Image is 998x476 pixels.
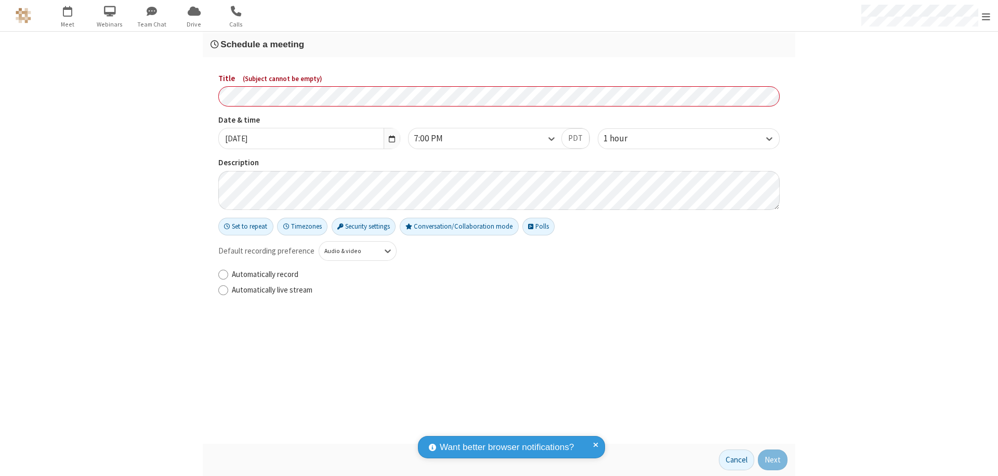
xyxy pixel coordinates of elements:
[603,132,645,146] div: 1 hour
[218,114,400,126] label: Date & time
[48,20,87,29] span: Meet
[217,20,256,29] span: Calls
[16,8,31,23] img: QA Selenium DO NOT DELETE OR CHANGE
[522,218,555,235] button: Polls
[218,157,780,169] label: Description
[220,39,304,49] span: Schedule a meeting
[232,269,780,281] label: Automatically record
[90,20,129,29] span: Webinars
[332,218,396,235] button: Security settings
[400,218,519,235] button: Conversation/Collaboration mode
[719,449,754,470] button: Cancel
[133,20,172,29] span: Team Chat
[218,245,314,257] span: Default recording preference
[758,449,787,470] button: Next
[243,74,322,83] span: ( Subject cannot be empty )
[561,128,589,149] button: PDT
[218,218,273,235] button: Set to repeat
[414,132,461,146] div: 7:00 PM
[175,20,214,29] span: Drive
[218,73,780,85] label: Title
[232,284,780,296] label: Automatically live stream
[277,218,327,235] button: Timezones
[324,246,374,256] div: Audio & video
[440,441,574,454] span: Want better browser notifications?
